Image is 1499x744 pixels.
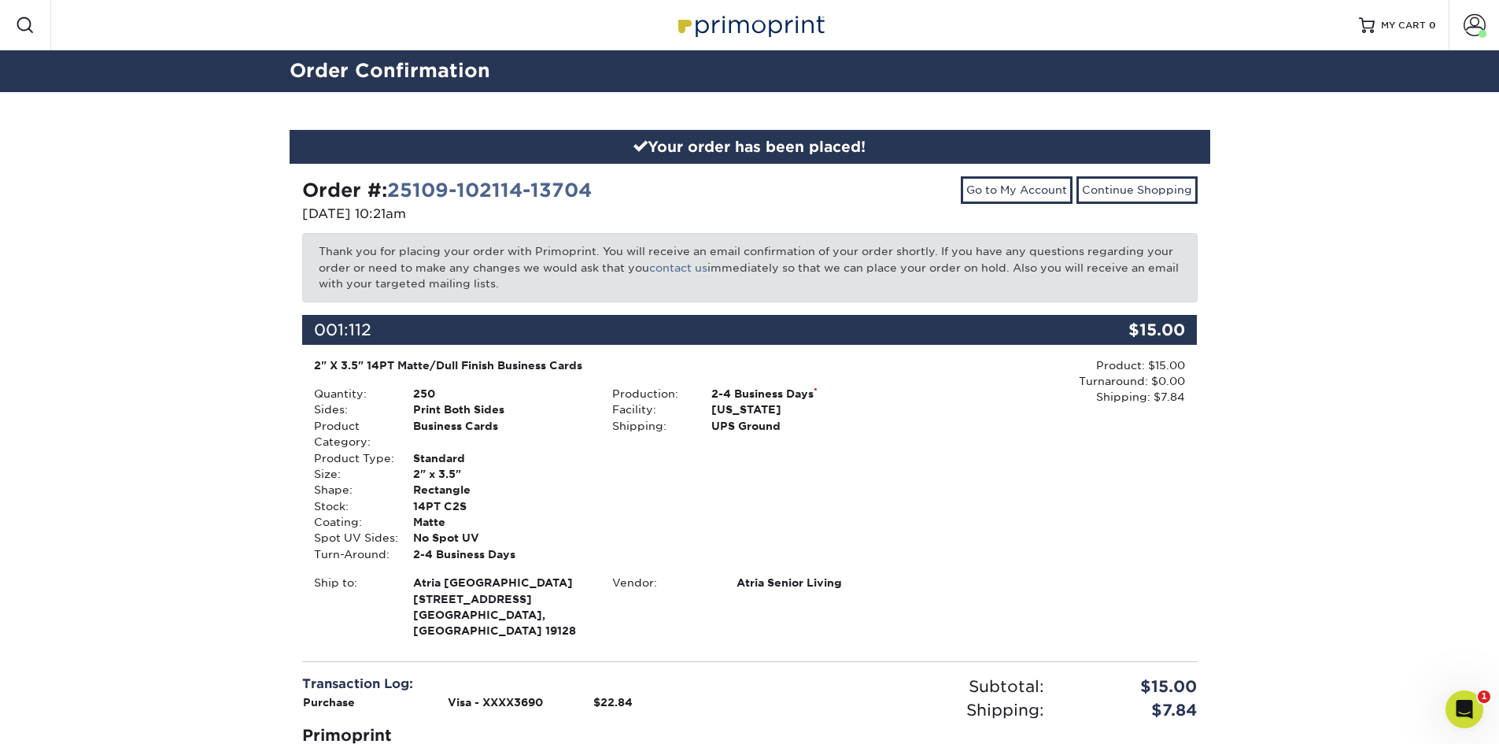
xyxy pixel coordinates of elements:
a: Go to My Account [961,176,1073,203]
div: Atria Senior Living [725,575,899,590]
div: Rectangle [401,482,600,498]
strong: [GEOGRAPHIC_DATA], [GEOGRAPHIC_DATA] 19128 [413,575,589,637]
div: Turn-Around: [302,546,401,562]
div: Shipping: [600,418,700,434]
div: Shipping: [750,698,1056,722]
div: Product: $15.00 Turnaround: $0.00 Shipping: $7.84 [899,357,1185,405]
span: Atria [GEOGRAPHIC_DATA] [413,575,589,590]
div: Product Category: [302,418,401,450]
div: Spot UV Sides: [302,530,401,546]
p: Thank you for placing your order with Primoprint. You will receive an email confirmation of your ... [302,233,1198,302]
p: [DATE] 10:21am [302,205,738,224]
span: 0 [1429,20,1436,31]
div: $15.00 [1048,315,1198,345]
div: No Spot UV [401,530,600,546]
img: Primoprint [671,8,829,42]
span: [STREET_ADDRESS] [413,591,589,607]
div: Vendor: [600,575,725,590]
strong: Visa - XXXX3690 [448,696,543,709]
div: Production: [600,386,700,402]
strong: $22.84 [593,696,633,709]
div: 250 [401,386,600,402]
div: 2-4 Business Days [700,386,899,402]
a: Continue Shopping [1076,176,1198,203]
div: Coating: [302,514,401,530]
div: Product Type: [302,450,401,466]
div: Size: [302,466,401,482]
div: Business Cards [401,418,600,450]
a: 25109-102114-13704 [387,179,592,202]
div: Facility: [600,402,700,417]
div: 14PT C2S [401,498,600,514]
iframe: Intercom live chat [1445,690,1483,728]
div: Sides: [302,402,401,417]
strong: Order #: [302,179,592,202]
span: 112 [349,320,371,339]
div: $15.00 [1056,675,1209,698]
div: 001: [302,315,1048,345]
div: Print Both Sides [401,402,600,417]
div: $7.84 [1056,698,1209,722]
div: [US_STATE] [700,402,899,417]
div: Ship to: [302,575,401,639]
strong: Purchase [303,696,355,709]
span: 1 [1478,690,1490,703]
div: Subtotal: [750,675,1056,698]
div: Matte [401,514,600,530]
div: UPS Ground [700,418,899,434]
a: contact us [649,261,707,274]
div: Quantity: [302,386,401,402]
h2: Order Confirmation [278,57,1222,86]
div: Standard [401,450,600,466]
div: Your order has been placed! [290,130,1210,165]
div: Stock: [302,498,401,514]
span: MY CART [1381,19,1426,32]
div: Transaction Log: [302,675,738,694]
div: 2" x 3.5" [401,466,600,482]
div: 2-4 Business Days [401,546,600,562]
div: Shape: [302,482,401,498]
div: 2" X 3.5" 14PT Matte/Dull Finish Business Cards [314,357,888,373]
